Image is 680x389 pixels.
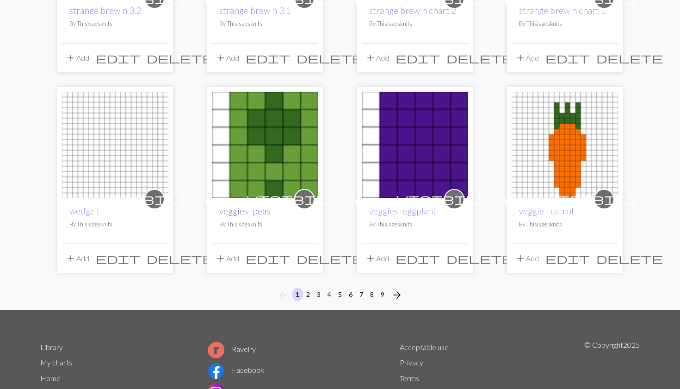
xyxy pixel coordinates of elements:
span: edit [96,252,140,265]
button: Next [388,288,406,302]
button: Edit [392,49,443,67]
button: 3 [313,288,324,301]
button: Delete [143,250,216,267]
p: By Thisisaesknits [519,19,611,28]
i: private [97,190,212,208]
button: 5 [334,288,346,301]
a: veggie - carrot [512,139,618,148]
img: veggies- eggplant [362,92,468,198]
button: Edit [242,250,293,267]
button: Edit [242,49,293,67]
span: add [215,51,226,64]
a: Terms [400,374,419,383]
span: edit [246,51,290,64]
img: veggie - carrot [512,92,618,198]
i: private [396,190,512,208]
span: visibility [97,192,212,206]
button: Delete [443,49,516,67]
span: edit [96,51,140,64]
button: 6 [345,288,356,301]
p: By Thisisaesknits [219,19,311,28]
button: 7 [356,288,367,301]
i: Edit [246,253,290,264]
button: Delete [293,250,366,267]
a: veggie - carrot [519,206,575,216]
span: add [515,51,526,64]
a: wedge t [62,139,168,148]
i: Edit [96,52,140,63]
img: wedge t [62,92,168,198]
button: Edit [542,250,593,267]
a: veggies- eggplant [369,206,436,216]
i: Edit [545,253,590,264]
i: Edit [396,253,440,264]
button: Delete [293,49,366,67]
span: edit [545,252,590,265]
p: By Thisisaesknits [519,220,611,229]
a: My charts [40,358,72,367]
span: add [65,51,76,64]
button: Delete [593,49,666,67]
span: add [365,51,376,64]
button: Edit [93,49,143,67]
button: Delete [443,250,516,267]
a: strange brew n 3.2 [69,5,141,16]
span: add [515,252,526,265]
span: add [215,252,226,265]
span: visibility [247,192,362,206]
button: Add [362,250,392,267]
span: delete [297,51,363,64]
button: 2 [303,288,314,301]
a: wedge t [69,206,100,216]
span: delete [446,252,513,265]
span: delete [596,51,663,64]
button: Add [512,49,542,67]
button: 4 [324,288,335,301]
a: veggies- peas [219,206,270,216]
span: add [365,252,376,265]
i: private [247,190,362,208]
i: Edit [246,52,290,63]
a: strange brew n chart 1 [519,5,606,16]
span: add [65,252,76,265]
p: By Thisisaesknits [69,220,161,229]
img: Ravelry logo [208,342,224,358]
img: Facebook logo [208,363,224,379]
a: Acceptable use [400,343,449,351]
button: Delete [593,250,666,267]
a: strange brew n 3.1 [219,5,291,16]
span: delete [297,252,363,265]
p: By Thisisaesknits [369,19,461,28]
span: visibility [546,192,662,206]
nav: Page navigation [274,288,406,302]
button: Edit [392,250,443,267]
button: Add [212,250,242,267]
button: Add [362,49,392,67]
a: strange brew n chart 2 [369,5,456,16]
i: Next [391,289,402,301]
span: delete [596,252,663,265]
span: delete [147,252,213,265]
button: Delete [143,49,216,67]
i: private [546,190,662,208]
a: Facebook [208,365,264,374]
button: Add [512,250,542,267]
i: Edit [396,52,440,63]
p: By Thisisaesknits [69,19,161,28]
button: 1 [292,288,303,301]
p: By Thisisaesknits [369,220,461,229]
span: delete [147,51,213,64]
span: delete [446,51,513,64]
button: Edit [93,250,143,267]
button: Add [212,49,242,67]
button: 8 [366,288,377,301]
i: Edit [96,253,140,264]
a: veggies- eggplant [362,139,468,148]
img: veggies- peas [212,92,318,198]
a: Privacy [400,358,423,367]
a: Ravelry [208,345,256,353]
p: By Thisisaesknits [219,220,311,229]
i: Edit [545,52,590,63]
button: 9 [377,288,388,301]
span: edit [396,51,440,64]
